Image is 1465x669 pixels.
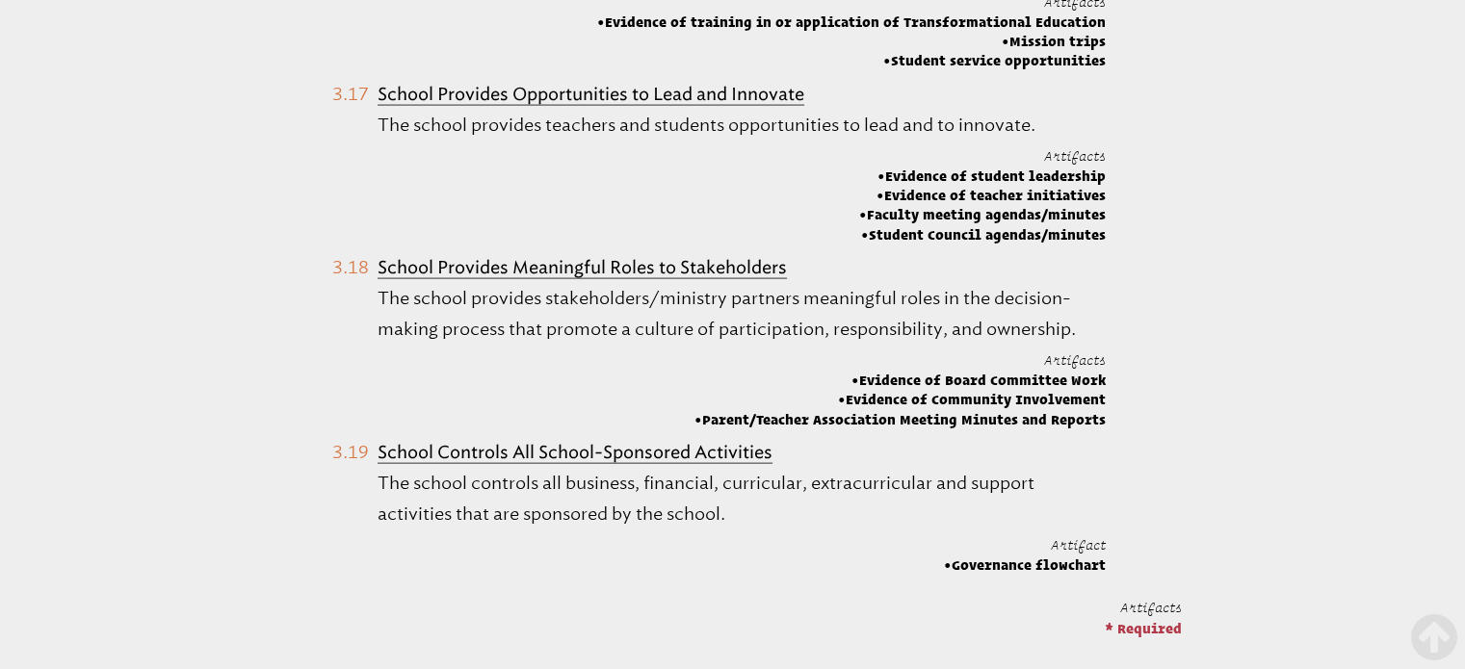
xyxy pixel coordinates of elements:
[1051,537,1106,553] span: Artifact
[859,205,1106,224] span: Faculty meeting agendas/minutes
[597,32,1106,51] span: Mission trips
[1105,621,1182,636] span: * Required
[378,468,1106,529] p: The school controls all business, financial, curricular, extracurricular and support activities t...
[944,555,1106,575] span: Governance flowchart
[859,186,1106,205] span: Evidence of teacher initiatives
[859,167,1106,186] span: Evidence of student leadership
[378,442,772,463] b: School Controls All School-Sponsored Activities
[1044,148,1106,164] span: Artifacts
[378,283,1106,345] p: The school provides stakeholders/ministry partners meaningful roles in the decision-making proces...
[694,390,1106,409] span: Evidence of Community Involvement
[597,51,1106,70] span: Student service opportunities
[378,257,787,278] b: School Provides Meaningful Roles to Stakeholders
[859,225,1106,244] span: Student Council agendas/minutes
[694,371,1106,390] span: Evidence of Board Committee Work
[597,13,1106,32] span: Evidence of training in or application of Transformational Education
[1120,600,1182,615] span: Artifacts
[378,110,1106,141] p: The school provides teachers and students opportunities to lead and to innovate.
[378,84,804,105] b: School Provides Opportunities to Lead and Innovate
[694,410,1106,429] span: Parent/Teacher Association Meeting Minutes and Reports
[1044,352,1106,368] span: Artifacts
